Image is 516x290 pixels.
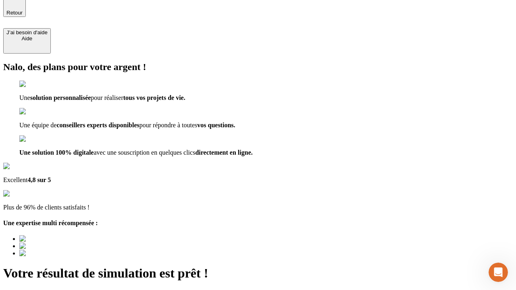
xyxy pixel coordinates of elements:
[3,266,513,281] h1: Votre résultat de simulation est prêt !
[19,135,54,143] img: checkmark
[3,190,43,197] img: reviews stars
[19,122,56,128] span: Une équipe de
[3,28,51,54] button: J’ai besoin d'aideAide
[3,62,513,72] h2: Nalo, des plans pour votre argent !
[3,163,50,170] img: Google Review
[91,94,123,101] span: pour réaliser
[6,35,48,41] div: Aide
[19,108,54,115] img: checkmark
[3,204,513,211] p: Plus de 96% de clients satisfaits !
[56,122,139,128] span: conseillers experts disponibles
[195,149,252,156] span: directement en ligne.
[3,220,513,227] h4: Une expertise multi récompensée :
[123,94,185,101] span: tous vos projets de vie.
[19,242,94,250] img: Best savings advice award
[30,94,91,101] span: solution personnalisée
[19,94,30,101] span: Une
[19,81,54,88] img: checkmark
[3,176,27,183] span: Excellent
[6,10,23,16] span: Retour
[139,122,198,128] span: pour répondre à toutes
[6,29,48,35] div: J’ai besoin d'aide
[19,250,94,257] img: Best savings advice award
[19,235,94,242] img: Best savings advice award
[489,263,508,282] iframe: Intercom live chat
[19,149,94,156] span: Une solution 100% digitale
[197,122,235,128] span: vos questions.
[27,176,51,183] span: 4,8 sur 5
[94,149,195,156] span: avec une souscription en quelques clics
